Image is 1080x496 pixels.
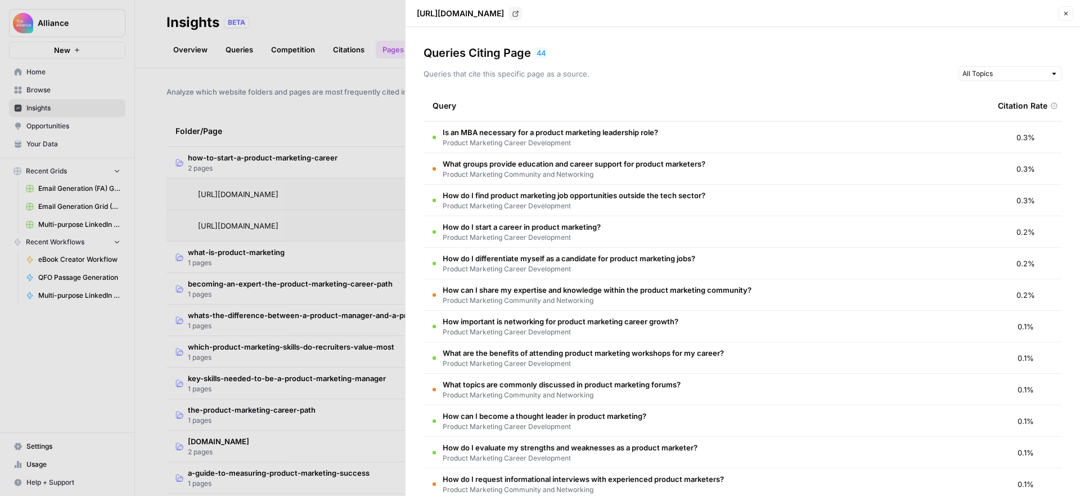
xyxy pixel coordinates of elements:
[443,264,695,274] span: Product Marketing Career Development
[535,47,547,59] div: 44
[443,316,678,327] span: How important is networking for product marketing career growth?
[1018,447,1034,458] span: 0.1%
[1016,132,1035,143] span: 0.3%
[1016,163,1035,175] span: 0.3%
[443,296,751,306] span: Product Marketing Community and Networking
[443,347,724,359] span: What are the benefits of attending product marketing workshops for my career?
[1016,195,1035,206] span: 0.3%
[443,359,724,369] span: Product Marketing Career Development
[1018,479,1034,490] span: 0.1%
[443,201,705,211] span: Product Marketing Career Development
[508,7,522,20] a: Go to page https://www.productmarketingalliance.com/how-to-start-a-product-marketing-career/
[443,190,705,201] span: How do I find product marketing job opportunities outside the tech sector?
[424,68,589,79] p: Queries that cite this specific page as a source.
[1018,321,1034,332] span: 0.1%
[443,127,658,138] span: Is an MBA necessary for a product marketing leadership role?
[443,253,695,264] span: How do I differentiate myself as a candidate for product marketing jobs?
[998,100,1047,111] span: Citation Rate
[443,221,601,233] span: How do I start a career in product marketing?
[443,138,658,148] span: Product Marketing Career Development
[443,327,678,337] span: Product Marketing Career Development
[443,422,646,432] span: Product Marketing Career Development
[1018,352,1034,364] span: 0.1%
[443,169,705,180] span: Product Marketing Community and Networking
[417,8,504,19] p: [URL][DOMAIN_NAME]
[1016,226,1035,238] span: 0.2%
[443,442,697,453] span: How do I evaluate my strengths and weaknesses as a product marketer?
[962,68,1046,79] input: All Topics
[1018,415,1034,427] span: 0.1%
[443,473,724,485] span: How do I request informational interviews with experienced product marketers?
[443,233,601,243] span: Product Marketing Career Development
[443,410,646,422] span: How can I become a thought leader in product marketing?
[443,390,681,400] span: Product Marketing Community and Networking
[443,453,697,463] span: Product Marketing Career Development
[443,284,751,296] span: How can I share my expertise and knowledge within the product marketing community?
[443,485,724,495] span: Product Marketing Community and Networking
[1016,258,1035,269] span: 0.2%
[1016,289,1035,301] span: 0.2%
[443,158,705,169] span: What groups provide education and career support for product marketers?
[424,45,531,61] h3: Queries Citing Page
[433,90,980,121] div: Query
[1018,384,1034,395] span: 0.1%
[443,379,681,390] span: What topics are commonly discussed in product marketing forums?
